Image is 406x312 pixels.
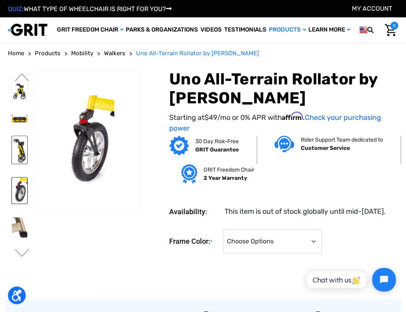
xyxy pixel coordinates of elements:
[385,24,396,36] img: Cart
[300,145,349,151] strong: Customer Service
[204,166,254,174] p: GRIT Freedom Chair
[104,49,125,58] a: Walkers
[12,177,27,204] img: Uno All-Terrain Rollator by Comodita
[14,73,30,83] button: Go to slide 1 of 3
[274,136,294,152] img: Customer service
[169,136,189,155] img: GRIT Guarantee
[169,70,398,108] h1: Uno All-Terrain Rollator by [PERSON_NAME]
[14,249,30,258] button: Go to slide 3 of 3
[12,136,27,164] img: Uno All-Terrain Rollator by Comodita
[390,22,398,30] span: 0
[125,17,199,43] a: Parks & Organizations
[204,175,247,181] strong: 2 Year Warranty
[199,17,223,43] a: Videos
[71,49,93,58] a: Mobility
[12,114,27,122] img: Uno All-Terrain Rollator by Comodita
[307,17,351,43] a: Learn More
[359,25,367,35] img: us.png
[35,49,60,58] a: Products
[181,164,197,184] img: Grit freedom
[136,49,259,58] a: Uno All-Terrain Rollator by [PERSON_NAME]
[56,17,125,43] a: GRIT Freedom Chair
[225,206,386,217] dd: This item is out of stock globally until mid-[DATE].
[169,206,219,217] dt: Availability:
[12,217,27,238] img: Uno All-Terrain Rollator by Comodita
[136,50,259,57] span: Uno All-Terrain Rollator by [PERSON_NAME]
[352,5,392,12] a: Account
[8,5,24,13] span: QUIZ:
[169,112,398,134] p: Starting at /mo or 0% APR with .
[223,17,268,43] a: Testimonials
[8,49,24,58] a: Home
[282,112,303,120] span: Affirm
[204,113,217,122] span: $49
[298,261,402,298] iframe: Tidio Chat
[8,23,47,36] img: GRIT All-Terrain Wheelchair and Mobility Equipment
[12,82,27,100] img: Uno All-Terrain Rollator by Comodita
[35,50,60,57] span: Products
[300,136,383,144] p: Rider Support Team dedicated to
[35,95,139,188] img: Uno All-Terrain Rollator by Comodita
[104,50,125,57] span: Walkers
[8,49,398,58] nav: Breadcrumb
[71,50,93,57] span: Mobility
[195,146,239,153] strong: GRIT Guarantee
[8,5,172,13] a: QUIZ:WHAT TYPE OF WHEELCHAIR IS RIGHT FOR YOU?
[169,230,219,254] label: Frame Color:
[383,22,398,38] a: Cart with 0 items
[268,17,307,43] a: Products
[8,50,24,57] span: Home
[379,22,383,38] input: Search
[195,137,239,146] p: 30 Day Risk-Free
